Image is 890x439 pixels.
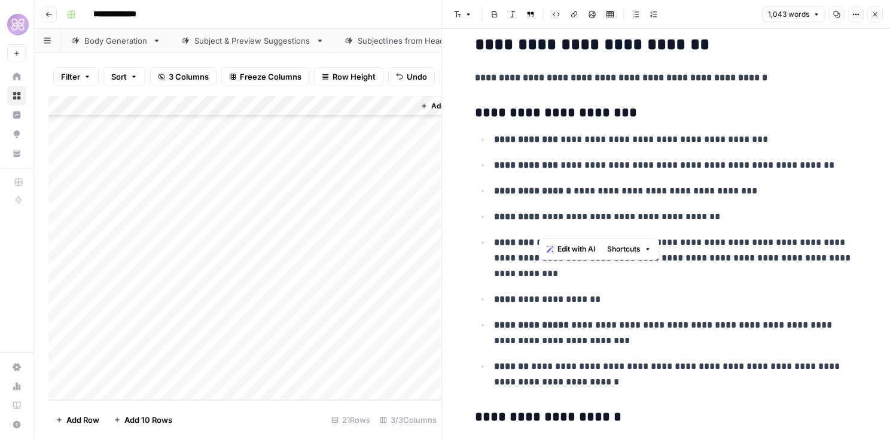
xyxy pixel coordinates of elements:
[7,86,26,105] a: Browse
[375,410,441,429] div: 3/3 Columns
[48,410,106,429] button: Add Row
[150,67,217,86] button: 3 Columns
[7,105,26,125] a: Insights
[194,35,311,47] div: Subject & Preview Suggestions
[7,358,26,377] a: Settings
[333,71,376,83] span: Row Height
[61,71,80,83] span: Filter
[557,244,595,255] span: Edit with AI
[7,125,26,144] a: Opportunities
[103,67,145,86] button: Sort
[407,71,427,83] span: Undo
[66,414,99,426] span: Add Row
[111,71,127,83] span: Sort
[84,35,148,47] div: Body Generation
[358,35,482,47] div: Subjectlines from Header + Copy
[334,29,505,53] a: Subjectlines from Header + Copy
[221,67,309,86] button: Freeze Columns
[7,415,26,434] button: Help + Support
[431,101,473,111] span: Add Column
[240,71,301,83] span: Freeze Columns
[7,396,26,415] a: Learning Hub
[171,29,334,53] a: Subject & Preview Suggestions
[768,9,809,20] span: 1,043 words
[7,10,26,40] button: Workspace: HoneyLove
[124,414,172,426] span: Add 10 Rows
[7,14,29,35] img: HoneyLove Logo
[602,241,656,257] button: Shortcuts
[763,7,825,22] button: 1,043 words
[169,71,209,83] span: 3 Columns
[53,67,99,86] button: Filter
[61,29,171,53] a: Body Generation
[388,67,435,86] button: Undo
[416,98,478,114] button: Add Column
[327,410,375,429] div: 21 Rows
[542,241,600,257] button: Edit with AI
[7,67,26,86] a: Home
[106,410,179,429] button: Add 10 Rows
[7,144,26,163] a: Your Data
[607,244,641,255] span: Shortcuts
[314,67,383,86] button: Row Height
[7,377,26,396] a: Usage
